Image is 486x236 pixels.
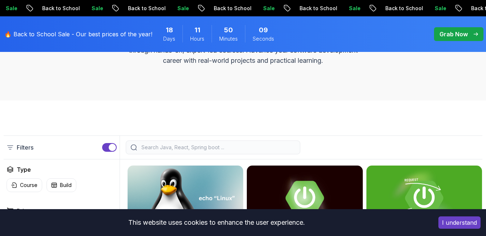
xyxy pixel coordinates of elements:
p: Back to School [379,5,429,12]
div: This website uses cookies to enhance the user experience. [5,215,427,231]
input: Search Java, React, Spring boot ... [140,144,296,151]
p: Sale [343,5,366,12]
p: Sale [85,5,109,12]
p: Back to School [36,5,85,12]
p: Grab Now [439,30,468,38]
button: Course [7,178,42,192]
p: Back to School [293,5,343,12]
span: Hours [190,35,204,42]
span: Minutes [219,35,238,42]
img: Building APIs with Spring Boot card [366,166,482,230]
h2: Type [17,165,31,174]
span: Days [163,35,175,42]
span: 9 Seconds [259,25,268,35]
span: 18 Days [166,25,173,35]
button: Accept cookies [438,216,481,229]
p: Sale [171,5,194,12]
p: Build [60,182,72,189]
p: Back to School [208,5,257,12]
img: Linux Fundamentals card [128,166,243,230]
span: 11 Hours [194,25,200,35]
p: Back to School [122,5,171,12]
span: 50 Minutes [224,25,233,35]
img: Advanced Spring Boot card [247,166,362,230]
p: 🔥 Back to School Sale - Our best prices of the year! [4,30,152,38]
p: Filters [17,143,33,152]
p: Sale [257,5,280,12]
span: Seconds [253,35,274,42]
h2: Price [17,207,31,215]
p: Course [20,182,37,189]
button: Build [47,178,76,192]
p: Sale [429,5,452,12]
